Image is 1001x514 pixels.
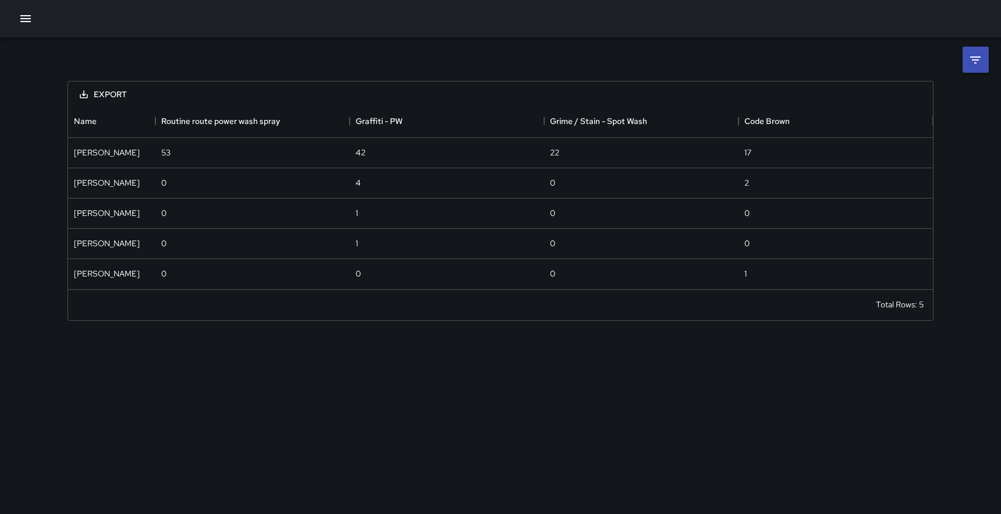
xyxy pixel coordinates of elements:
div: Grime / Stain - Spot Wash [550,105,647,137]
div: Code Brown [744,105,790,137]
div: 0 [161,207,166,219]
div: 0 [744,207,750,219]
div: Dago Cervantes [74,207,140,219]
div: 1 [356,207,358,219]
div: Grime / Stain - Spot Wash [544,105,739,137]
div: 0 [550,237,555,249]
div: 0 [744,237,750,249]
div: 53 [161,147,171,158]
div: Total Rows: 5 [876,299,924,310]
div: Name [74,105,97,137]
div: 0 [550,177,555,189]
div: Diego De La Oliva [74,237,140,249]
div: Routine route power wash spray [155,105,350,137]
div: 1 [744,268,747,279]
button: Export [70,84,136,105]
div: 42 [356,147,365,158]
div: DeAndre Barney [74,147,140,158]
div: 0 [550,268,555,279]
div: 0 [161,268,166,279]
div: 0 [161,237,166,249]
div: Ken McCarter [74,268,140,279]
div: 17 [744,147,751,158]
div: Routine route power wash spray [161,105,280,137]
div: Code Brown [739,105,933,137]
div: 4 [356,177,361,189]
div: 1 [356,237,358,249]
div: 0 [550,207,555,219]
div: Graffiti - PW [356,105,403,137]
div: Name [68,105,155,137]
div: 2 [744,177,749,189]
div: 22 [550,147,559,158]
div: 0 [356,268,361,279]
div: Nicolas Vega [74,177,140,189]
div: 0 [161,177,166,189]
div: Graffiti - PW [350,105,544,137]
